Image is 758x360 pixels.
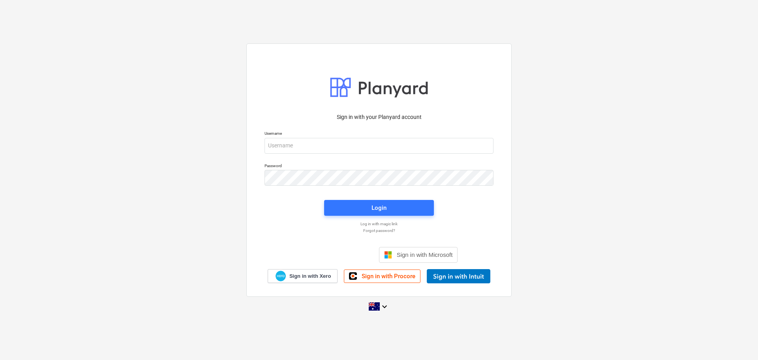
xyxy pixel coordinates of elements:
div: Login [371,203,387,213]
span: Sign in with Microsoft [397,251,453,258]
a: Log in with magic link [261,221,497,226]
iframe: Chat Widget [719,322,758,360]
p: Password [265,163,493,170]
input: Username [265,138,493,154]
button: Login [324,200,434,216]
i: keyboard_arrow_down [380,302,389,311]
iframe: Sign in with Google Button [296,246,377,264]
img: Microsoft logo [384,251,392,259]
a: Sign in with Xero [268,269,338,283]
p: Username [265,131,493,138]
a: Forgot password? [261,228,497,233]
p: Sign in with your Planyard account [265,113,493,121]
span: Sign in with Procore [362,273,415,280]
a: Sign in with Procore [344,270,420,283]
span: Sign in with Xero [289,273,331,280]
img: Xero logo [276,271,286,281]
